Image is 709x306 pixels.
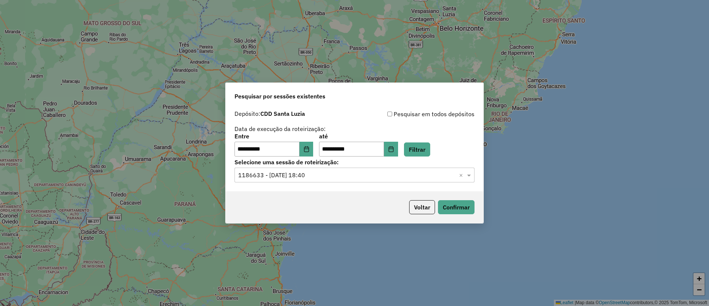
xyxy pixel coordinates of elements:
[319,132,398,141] label: até
[459,171,465,179] span: Clear all
[234,109,305,118] label: Depósito:
[234,158,475,167] label: Selecione uma sessão de roteirização:
[299,142,314,157] button: Choose Date
[354,110,475,118] div: Pesquisar em todos depósitos
[234,92,325,101] span: Pesquisar por sessões existentes
[384,142,398,157] button: Choose Date
[260,110,305,117] strong: CDD Santa Luzia
[234,124,326,133] label: Data de execução da roteirização:
[438,200,475,214] button: Confirmar
[404,142,430,157] button: Filtrar
[409,200,435,214] button: Voltar
[234,132,313,141] label: Entre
